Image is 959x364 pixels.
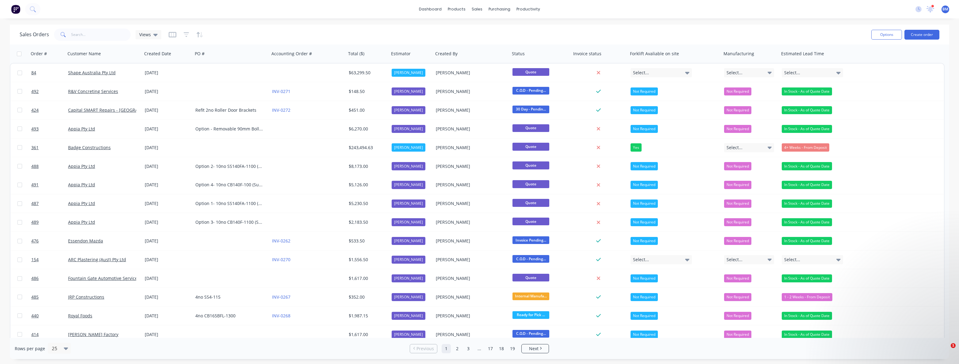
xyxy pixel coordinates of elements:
[782,181,832,189] div: In Stock - As of Quote Date
[727,200,749,207] span: Not Required
[392,143,425,151] div: [PERSON_NAME]
[195,163,263,169] div: Option 2- 10no SS140FA-1100 (Supply and Install)
[31,250,68,269] a: 154
[145,294,190,300] div: [DATE]
[349,313,385,319] div: $1,987.15
[631,125,658,133] div: Not Required
[68,331,118,337] a: [PERSON_NAME] Factory
[631,312,658,320] div: Not Required
[436,70,504,76] div: [PERSON_NAME]
[68,145,111,150] a: Badge Constructions
[31,82,68,101] a: 492
[349,126,385,132] div: $6,270.00
[512,124,549,132] span: Quote
[31,200,39,207] span: 487
[272,238,290,244] a: INV-0262
[145,70,190,76] div: [DATE]
[724,125,751,133] button: Not Required
[392,312,425,320] div: [PERSON_NAME]
[475,344,484,353] a: Jump forward
[392,293,425,301] div: [PERSON_NAME]
[784,70,800,76] span: Select...
[633,70,649,76] span: Select...
[631,162,658,170] div: Not Required
[31,325,68,344] a: 414
[436,238,504,244] div: [PERSON_NAME]
[512,51,525,57] div: Status
[68,257,126,262] a: ARC Plastering (Aust) Pty Ltd
[349,163,385,169] div: $8,173.00
[195,51,205,57] div: PO #
[727,107,749,113] span: Not Required
[20,32,49,37] h1: Sales Orders
[31,163,39,169] span: 488
[68,294,104,300] a: JRP Constructions
[512,106,549,113] span: 30 Day - Pendin...
[727,275,749,281] span: Not Required
[512,311,549,319] span: Ready for Pick ...
[529,346,539,352] span: Next
[68,107,161,113] a: Capital SMART Repairs - [GEOGRAPHIC_DATA]
[436,331,504,338] div: [PERSON_NAME]
[724,293,751,301] button: Not Required
[727,257,742,263] span: Select...
[522,346,549,352] a: Next page
[727,182,749,188] span: Not Required
[410,346,437,352] a: Previous page
[723,51,754,57] div: Manufacturing
[31,219,39,225] span: 489
[349,219,385,225] div: $2,183.50
[31,182,39,188] span: 491
[782,293,832,301] div: 1 - 2 Weeks - From Deposit
[272,88,290,94] a: INV-0271
[68,200,95,206] a: Appia Pty Ltd
[195,126,263,132] div: Option - Removable 90mm Bollards
[145,200,190,207] div: [DATE]
[436,126,504,132] div: [PERSON_NAME]
[512,199,549,207] span: Quote
[436,294,504,300] div: [PERSON_NAME]
[727,88,749,95] span: Not Required
[31,120,68,138] a: 493
[349,107,385,113] div: $451.00
[195,182,263,188] div: Option 4- 10no CB140F-100 (Supply and Install)
[512,68,549,76] span: Quote
[272,257,290,262] a: INV-0270
[145,238,190,244] div: [DATE]
[727,219,749,225] span: Not Required
[727,145,742,151] span: Select...
[453,344,462,353] a: Page 2
[938,343,953,358] iframe: Intercom live chat
[349,238,385,244] div: $533.50
[195,200,263,207] div: Option 1- 10no SS140FA-1100 (Supply only)
[31,307,68,325] a: 440
[31,288,68,306] a: 485
[469,5,485,14] div: sales
[392,125,425,133] div: [PERSON_NAME]
[512,236,549,244] span: Invoice Pending...
[436,107,504,113] div: [PERSON_NAME]
[392,218,425,226] div: [PERSON_NAME]
[781,51,824,57] div: Estimated Lead Time
[782,199,832,207] div: In Stock - As of Quote Date
[31,88,39,95] span: 492
[436,275,504,281] div: [PERSON_NAME]
[631,237,658,245] div: Not Required
[391,51,411,57] div: Estimator
[68,182,95,188] a: Appia Pty Ltd
[508,344,517,353] a: Page 19
[436,88,504,95] div: [PERSON_NAME]
[67,51,101,57] div: Customer Name
[727,313,749,319] span: Not Required
[31,101,68,119] a: 424
[724,331,751,339] button: Not Required
[485,5,513,14] div: purchasing
[392,69,425,77] div: [PERSON_NAME]
[31,126,39,132] span: 493
[727,238,749,244] span: Not Required
[392,106,425,114] div: [PERSON_NAME]
[392,256,425,264] div: [PERSON_NAME]
[464,344,473,353] a: Page 3
[784,257,800,263] span: Select...
[272,107,290,113] a: INV-0272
